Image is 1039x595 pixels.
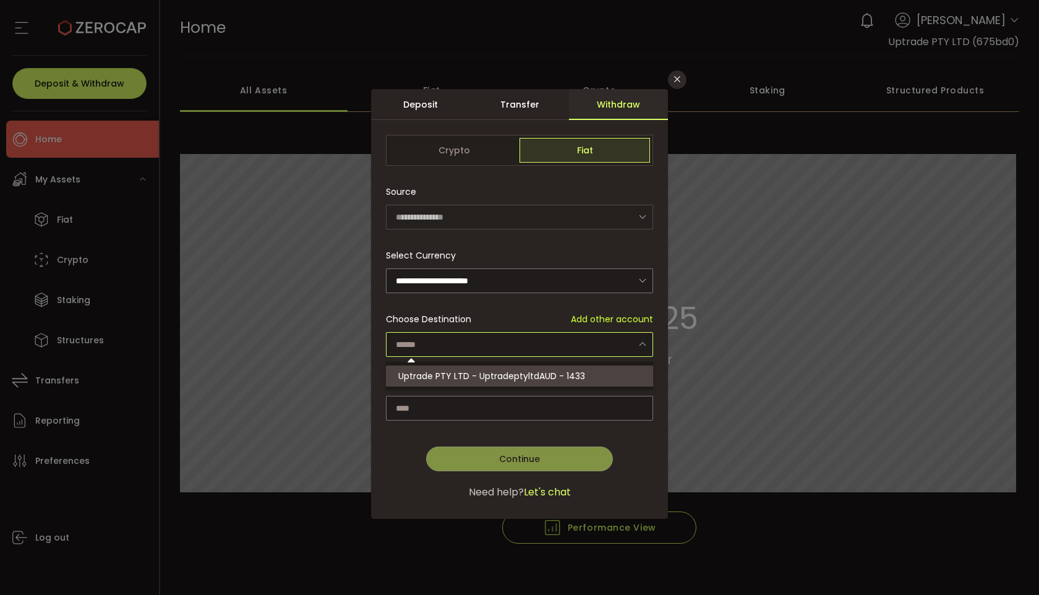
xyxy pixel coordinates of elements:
span: Let's chat [524,485,571,500]
iframe: Chat Widget [977,536,1039,595]
button: Continue [426,447,613,471]
label: Select Currency [386,249,463,262]
div: Withdraw [569,89,668,120]
div: Deposit [371,89,470,120]
div: dialog [371,89,668,519]
div: Transfer [470,89,569,120]
span: Source [386,179,416,204]
span: Uptrade PTY LTD - UptradeptyltdAUD - 1433 [398,370,585,382]
span: Add other account [571,313,653,326]
span: Need help? [469,485,524,500]
span: Fiat [519,138,650,163]
button: Close [668,71,686,89]
span: Crypto [389,138,519,163]
span: Continue [499,453,540,465]
span: Choose Destination [386,313,471,326]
